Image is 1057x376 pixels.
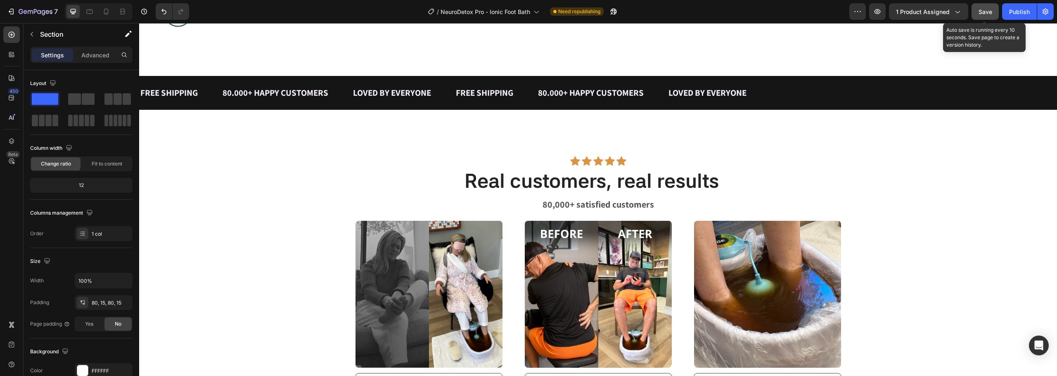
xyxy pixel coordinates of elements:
input: Auto [75,273,132,288]
span: Fit to content [92,160,122,168]
button: Save [972,3,999,20]
div: Columns management [30,208,95,219]
div: 12 [32,180,131,191]
span: Change ratio [41,160,71,168]
span: NeuroDetox Pro - Ionic Foot Bath [441,7,530,16]
div: Open Intercom Messenger [1029,336,1049,355]
div: Background [30,346,70,357]
span: 1 product assigned [896,7,950,16]
p: Section [40,29,108,39]
div: Page padding [30,320,70,328]
button: 7 [3,3,62,20]
div: Publish [1009,7,1030,16]
div: FFFFFF [92,367,130,375]
div: Color [30,367,43,374]
div: 450 [8,88,20,95]
p: 80.000+ HAPPY CUSTOMERS [399,62,505,78]
p: 7 [54,7,58,17]
p: LOVED BY EVERYONE [529,62,607,78]
div: Padding [30,299,49,306]
div: Order [30,230,44,237]
div: 1 col [92,230,130,238]
div: Layout [30,78,58,89]
span: No [115,320,121,328]
div: Undo/Redo [156,3,189,20]
div: FREE SHIPPING [316,61,375,78]
span: / [437,7,439,16]
div: Size [30,256,52,267]
img: gempages_498748544581108509-7c27f3f3-3df4-48b9-8cb5-c94d5558e3ca.png [216,198,363,345]
img: gempages_498748544581108509-6f26304e-dbb3-4f74-9bb1-ec8a71f0d046.webp [386,198,533,345]
p: Settings [41,51,64,59]
div: Beta [6,151,20,158]
div: Width [30,277,44,284]
span: Yes [85,320,93,328]
strong: Real customers, real results [325,146,580,170]
iframe: Design area [139,23,1057,376]
span: Need republishing [558,8,600,15]
button: 1 product assigned [889,3,968,20]
div: Column width [30,143,74,154]
img: gempages_498748544581108509-e3d7cda0-2e2a-445c-8ffb-e2025c93f86c.png [555,198,702,345]
p: LOVED BY EVERYONE [214,62,292,78]
p: Advanced [81,51,109,59]
button: Publish [1002,3,1037,20]
strong: 80,000+ satisfied customers [403,175,515,187]
div: 80, 15, 80, 15 [92,299,130,307]
span: Save [979,8,992,15]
